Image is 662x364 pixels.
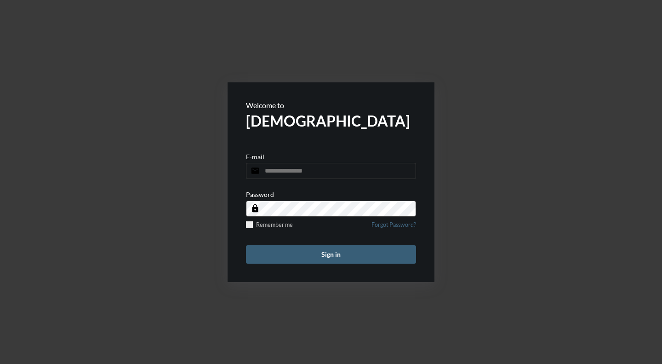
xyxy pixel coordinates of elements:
[246,221,293,228] label: Remember me
[246,245,416,264] button: Sign in
[246,191,274,198] p: Password
[246,112,416,130] h2: [DEMOGRAPHIC_DATA]
[246,153,264,161] p: E-mail
[246,101,416,110] p: Welcome to
[371,221,416,234] a: Forgot Password?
